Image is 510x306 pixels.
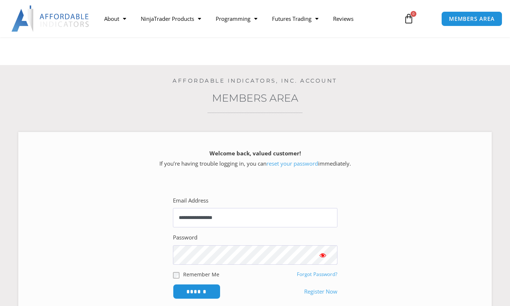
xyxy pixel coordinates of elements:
a: Register Now [304,287,337,297]
label: Password [173,233,197,243]
label: Remember Me [183,271,219,278]
p: If you’re having trouble logging in, you can immediately. [31,148,479,169]
a: Programming [208,10,265,27]
a: Affordable Indicators, Inc. Account [173,77,337,84]
label: Email Address [173,196,208,206]
nav: Menu [97,10,398,27]
a: Forgot Password? [297,271,337,277]
button: Show password [308,245,337,265]
a: MEMBERS AREA [441,11,502,26]
span: 0 [411,11,416,17]
strong: Welcome back, valued customer! [209,150,301,157]
span: MEMBERS AREA [449,16,495,22]
a: Reviews [326,10,361,27]
a: About [97,10,133,27]
a: reset your password [267,160,318,167]
a: Members Area [212,92,298,104]
a: NinjaTrader Products [133,10,208,27]
a: 0 [393,8,425,29]
img: LogoAI | Affordable Indicators – NinjaTrader [11,5,90,32]
a: Futures Trading [265,10,326,27]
